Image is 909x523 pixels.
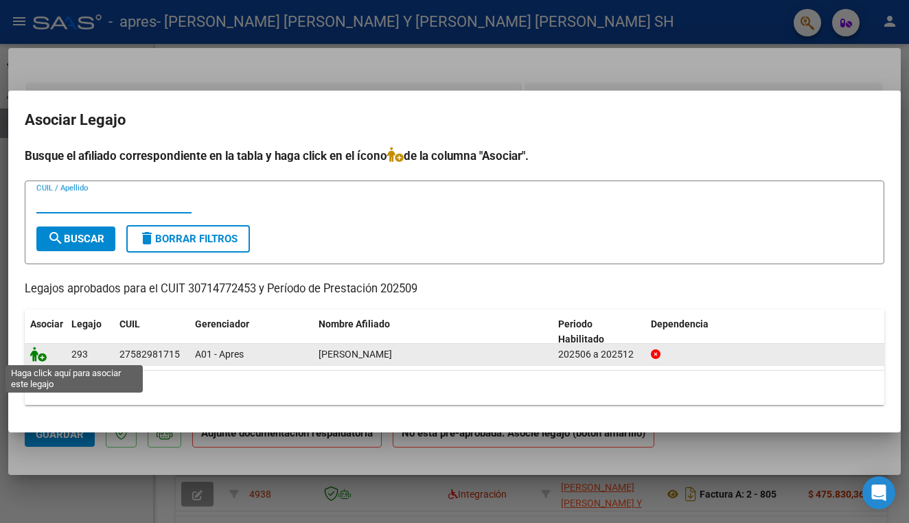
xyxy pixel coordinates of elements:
[25,107,884,133] h2: Asociar Legajo
[319,318,390,329] span: Nombre Afiliado
[195,318,249,329] span: Gerenciador
[558,318,604,345] span: Periodo Habilitado
[36,226,115,251] button: Buscar
[119,318,140,329] span: CUIL
[25,310,66,355] datatable-header-cell: Asociar
[71,318,102,329] span: Legajo
[139,233,238,245] span: Borrar Filtros
[862,476,895,509] div: Open Intercom Messenger
[25,281,884,298] p: Legajos aprobados para el CUIT 30714772453 y Período de Prestación 202509
[645,310,885,355] datatable-header-cell: Dependencia
[189,310,313,355] datatable-header-cell: Gerenciador
[114,310,189,355] datatable-header-cell: CUIL
[119,347,180,362] div: 27582981715
[319,349,392,360] span: PLANTE EUGENIA
[558,347,640,362] div: 202506 a 202512
[553,310,645,355] datatable-header-cell: Periodo Habilitado
[313,310,553,355] datatable-header-cell: Nombre Afiliado
[66,310,114,355] datatable-header-cell: Legajo
[126,225,250,253] button: Borrar Filtros
[651,318,709,329] span: Dependencia
[25,371,884,405] div: 1 registros
[195,349,244,360] span: A01 - Apres
[30,318,63,329] span: Asociar
[47,233,104,245] span: Buscar
[47,230,64,246] mat-icon: search
[25,147,884,165] h4: Busque el afiliado correspondiente en la tabla y haga click en el ícono de la columna "Asociar".
[71,349,88,360] span: 293
[139,230,155,246] mat-icon: delete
